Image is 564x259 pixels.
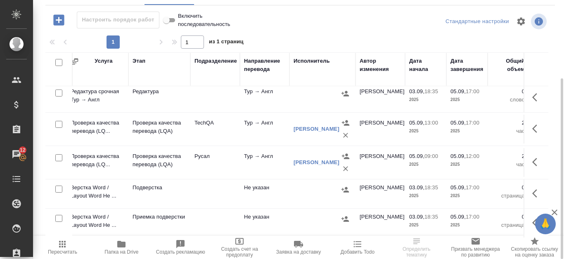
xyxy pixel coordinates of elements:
p: 17:00 [466,120,479,126]
p: 05.09, [450,184,466,191]
button: Удалить [339,129,352,141]
td: Не указан [240,179,289,208]
button: Сгруппировать [71,57,79,66]
p: Редактура [133,87,186,96]
p: час [492,160,525,169]
button: Здесь прячутся важные кнопки [527,152,547,172]
p: 2025 [409,221,442,229]
p: 05.09, [450,88,466,94]
button: Скопировать ссылку на оценку заказа [505,236,564,259]
button: Здесь прячутся важные кнопки [527,87,547,107]
p: 18:35 [424,184,438,191]
button: Назначить [339,87,351,100]
td: [PERSON_NAME] [355,209,405,238]
p: 0 [492,87,525,96]
div: Подразделение [194,57,237,65]
p: 18:35 [424,88,438,94]
span: Пересчитать [48,249,77,255]
td: TechQA [190,115,240,144]
td: Верстка Word / Layout Word Не ... [66,179,128,208]
p: 18:35 [424,214,438,220]
span: Настроить таблицу [511,12,531,31]
p: 2025 [450,127,483,135]
a: 12 [2,144,31,165]
button: Назначить [339,150,352,162]
div: Общий объем [492,57,525,73]
p: 2 [492,119,525,127]
p: час [492,127,525,135]
p: Проверка качества перевода (LQA) [133,152,186,169]
button: Заявка на доставку [269,236,328,259]
span: 12 [15,146,31,154]
a: [PERSON_NAME] [294,126,339,132]
span: Скопировать ссылку на оценку заказа [510,246,559,258]
td: Проверка качества перевода (LQ... [66,115,128,144]
td: [PERSON_NAME] [355,179,405,208]
p: 05.09, [409,153,424,159]
span: Посмотреть информацию [531,14,548,29]
p: 05.09, [409,120,424,126]
p: 2025 [450,96,483,104]
button: Создать рекламацию [151,236,210,259]
p: 0 [492,213,525,221]
span: Папка на Drive [104,249,138,255]
p: 2025 [409,160,442,169]
span: Определить тематику [392,246,441,258]
p: 05.09, [450,153,466,159]
td: Тур → Англ [240,115,289,144]
button: Определить тематику [387,236,446,259]
p: 2025 [409,127,442,135]
span: Призвать менеджера по развитию [451,246,500,258]
span: 🙏 [538,215,552,233]
button: Призвать менеджера по развитию [446,236,505,259]
p: страница [492,221,525,229]
div: Услуга [95,57,112,65]
button: Удалить [339,162,352,175]
span: из 1 страниц [209,37,244,49]
div: Направление перевода [244,57,285,73]
p: 17:00 [466,184,479,191]
span: Заявка на доставку [276,249,321,255]
button: Здесь прячутся важные кнопки [527,184,547,203]
button: 🙏 [535,214,556,234]
p: 09:00 [424,153,438,159]
p: 13:00 [424,120,438,126]
td: Проверка качества перевода (LQ... [66,148,128,177]
td: Тур → Англ [240,148,289,177]
p: 2 [492,152,525,160]
span: Создать рекламацию [156,249,205,255]
button: Добавить Todo [328,236,387,259]
p: 17:00 [466,88,479,94]
p: 2025 [409,96,442,104]
button: Пересчитать [33,236,92,259]
p: 2025 [450,221,483,229]
td: Русал [190,148,240,177]
p: 03.09, [409,88,424,94]
span: Добавить Todo [341,249,374,255]
p: 17:00 [466,214,479,220]
p: Подверстка [133,184,186,192]
button: Здесь прячутся важные кнопки [527,213,547,233]
td: [PERSON_NAME] [355,148,405,177]
button: Назначить [339,184,351,196]
div: Автор изменения [360,57,401,73]
div: Исполнитель [294,57,330,65]
td: [PERSON_NAME] [355,115,405,144]
td: Тур → Англ [240,83,289,112]
div: Дата завершения [450,57,483,73]
div: Дата начала [409,57,442,73]
td: Редактура срочная Тур → Англ [66,83,128,112]
p: 12:00 [466,153,479,159]
td: Не указан [240,209,289,238]
button: Папка на Drive [92,236,151,259]
div: split button [443,15,511,28]
p: слово [492,96,525,104]
p: 2025 [409,192,442,200]
p: 2025 [450,192,483,200]
p: 2025 [450,160,483,169]
td: Верстка Word / Layout Word Не ... [66,209,128,238]
button: Назначить [339,117,352,129]
p: 03.09, [409,184,424,191]
p: Проверка качества перевода (LQA) [133,119,186,135]
div: Этап [133,57,145,65]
